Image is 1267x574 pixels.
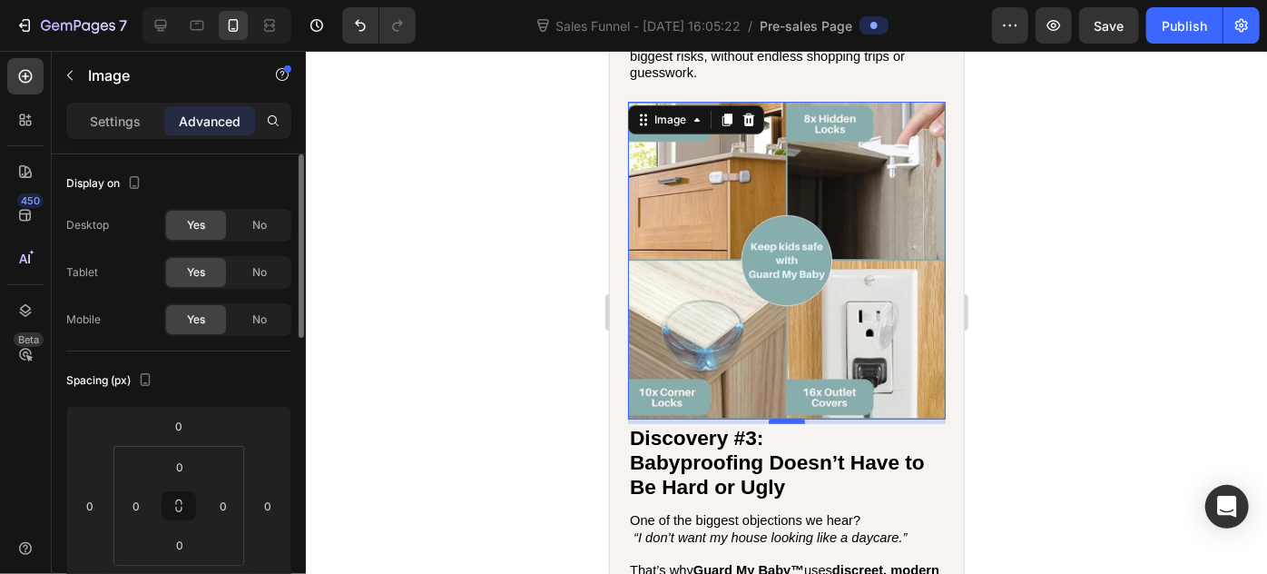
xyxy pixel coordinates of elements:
[1162,16,1207,35] div: Publish
[187,312,205,328] span: Yes
[123,492,150,520] input: 0px
[66,172,145,196] div: Display on
[1079,7,1139,44] button: Save
[90,112,141,131] p: Settings
[210,492,237,520] input: 0px
[187,264,205,281] span: Yes
[18,51,336,369] img: gempages_578876772657922657-7cd807cd-7d7c-48eb-b80c-7ca8f3722308.png
[1205,485,1249,529] div: Open Intercom Messenger
[760,16,852,35] span: Pre-sales Page
[66,264,98,281] div: Tablet
[748,16,752,35] span: /
[162,453,198,480] input: 0px
[252,312,267,328] span: No
[76,492,103,520] input: 0
[179,112,241,131] p: Advanced
[83,512,194,527] strong: Guard My Baby™
[24,480,297,494] i: “I don’t want my house looking like a daycare.”
[20,462,250,477] span: One of the biggest objections we hear?
[252,264,267,281] span: No
[66,369,156,393] div: Spacing (px)
[161,412,197,440] input: 0
[1095,18,1125,34] span: Save
[119,15,127,36] p: 7
[41,61,80,77] div: Image
[252,217,267,233] span: No
[342,7,416,44] div: Undo/Redo
[66,312,101,328] div: Mobile
[66,217,109,233] div: Desktop
[187,217,205,233] span: Yes
[552,16,744,35] span: Sales Funnel - [DATE] 16:05:22
[20,400,315,448] strong: Babyproofing Doesn’t Have to Be Hard or Ugly
[7,7,135,44] button: 7
[254,492,281,520] input: 0
[1146,7,1223,44] button: Publish
[20,375,153,399] strong: Discovery #3:
[610,51,964,574] iframe: Design area
[17,193,44,208] div: 450
[88,64,242,86] p: Image
[162,531,198,559] input: 0px
[14,332,44,347] div: Beta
